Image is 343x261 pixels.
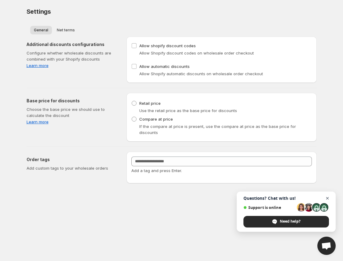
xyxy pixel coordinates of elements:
span: Allow shopify discount codes [139,43,196,48]
span: Support is online [243,205,295,210]
span: Allow Shopify automatic discounts on wholesale order checkout [139,71,263,76]
h2: Additional discounts configurations [27,41,117,48]
a: Learn more [27,62,117,69]
span: Need help? [280,219,301,224]
h2: Order tags [27,157,117,163]
span: Settings [27,8,51,15]
p: Add custom tags to your wholesale orders [27,165,117,171]
a: Learn more [27,119,117,125]
p: Choose the base price we should use to calculate the discount [27,106,117,118]
span: Questions? Chat with us! [243,196,329,201]
span: If the compare at price is present, use the compare at price as the base price for discounts [139,124,296,135]
span: General [34,28,48,33]
span: Need help? [243,216,329,227]
h2: Base price for discounts [27,98,117,104]
span: Add a tag and press Enter. [131,168,182,173]
p: Configure whether wholesale discounts are combined with your Shopify discounts [27,50,117,62]
span: Retail price [139,101,161,106]
span: Use the retail price as the base price for discounts [139,108,237,113]
span: Allow automatic discounts [139,64,190,69]
a: Open chat [317,237,336,255]
span: Net terms [57,28,75,33]
span: Compare at price [139,117,173,122]
span: Allow Shopify discount codes on wholesale order checkout [139,51,254,55]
